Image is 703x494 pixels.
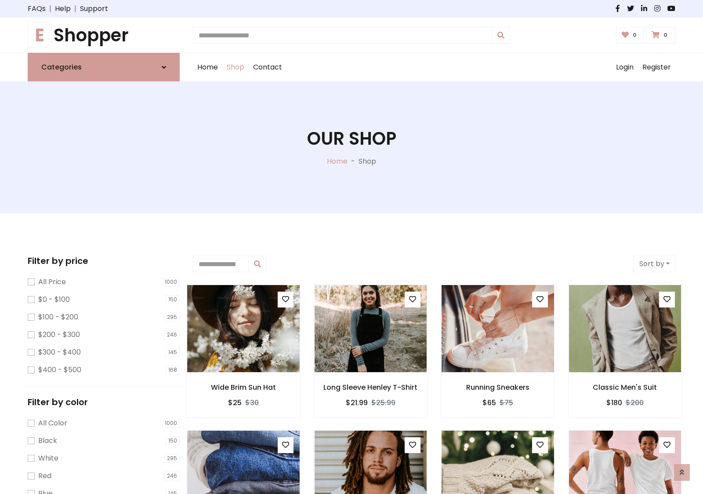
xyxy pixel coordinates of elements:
a: 0 [616,27,645,44]
label: $300 - $400 [38,347,81,358]
label: Black [38,435,57,446]
label: $200 - $300 [38,329,80,340]
del: $75 [500,398,513,408]
label: All Price [38,277,66,287]
span: | [71,4,80,14]
span: 0 [661,31,670,39]
span: 295 [164,454,180,463]
label: $0 - $100 [38,294,70,305]
a: Login [612,53,638,81]
h6: $25 [228,399,242,407]
span: 1000 [162,278,180,286]
a: Contact [249,53,286,81]
span: 1000 [162,419,180,428]
label: White [38,453,58,464]
span: E [28,22,52,48]
a: 0 [646,27,675,44]
h6: Categories [41,63,82,71]
span: 150 [166,436,180,445]
label: $400 - $500 [38,365,81,375]
h6: $180 [606,399,622,407]
a: Home [193,53,222,81]
p: - [348,156,359,167]
h6: Long Sleeve Henley T-Shirt [314,383,428,392]
span: 168 [166,366,180,374]
h6: $21.99 [346,399,368,407]
del: $200 [626,398,644,408]
a: Shop [222,53,249,81]
h5: Filter by price [28,256,180,266]
span: 150 [166,295,180,304]
span: 246 [164,330,180,339]
span: 145 [166,348,180,357]
h6: Running Sneakers [441,383,554,392]
a: Help [55,4,71,14]
a: Register [638,53,675,81]
span: 246 [164,472,180,480]
a: EShopper [28,25,180,46]
p: Shop [359,156,376,167]
span: 0 [631,31,639,39]
label: $100 - $200 [38,312,78,322]
a: Home [327,156,348,166]
del: $30 [245,398,259,408]
a: Categories [28,53,180,81]
h1: Our Shop [307,128,396,149]
button: Sort by [634,256,675,272]
a: FAQs [28,4,46,14]
span: | [46,4,55,14]
h6: $65 [482,399,496,407]
a: Support [80,4,108,14]
span: 295 [164,313,180,322]
del: $25.99 [371,398,395,408]
label: Red [38,471,51,481]
h6: Wide Brim Sun Hat [187,383,300,392]
h1: Shopper [28,25,180,46]
h5: Filter by color [28,397,180,407]
h6: Classic Men's Suit [569,383,682,392]
label: All Color [38,418,67,428]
